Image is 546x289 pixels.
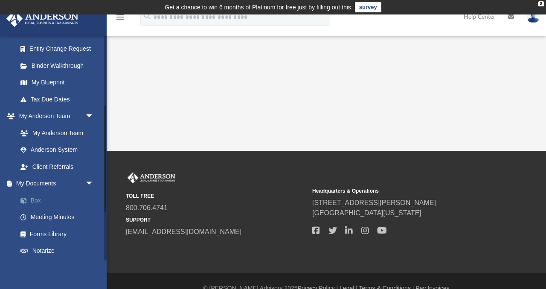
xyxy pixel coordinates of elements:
[12,158,102,175] a: Client Referrals
[312,209,421,217] a: [GEOGRAPHIC_DATA][US_STATE]
[4,10,81,27] img: Anderson Advisors Platinum Portal
[538,1,544,6] div: close
[126,172,177,183] img: Anderson Advisors Platinum Portal
[12,57,107,74] a: Binder Walkthrough
[115,12,125,22] i: menu
[312,199,436,206] a: [STREET_ADDRESS][PERSON_NAME]
[6,108,102,125] a: My Anderson Teamarrow_drop_down
[12,124,98,142] a: My Anderson Team
[85,175,102,193] span: arrow_drop_down
[115,16,125,22] a: menu
[312,187,493,195] small: Headquarters & Operations
[126,228,241,235] a: [EMAIL_ADDRESS][DOMAIN_NAME]
[355,2,381,12] a: survey
[12,142,102,159] a: Anderson System
[85,259,102,277] span: arrow_drop_down
[12,91,107,108] a: Tax Due Dates
[165,2,351,12] div: Get a chance to win 6 months of Platinum for free just by filling out this
[6,259,102,276] a: Online Learningarrow_drop_down
[126,216,306,224] small: SUPPORT
[12,243,107,260] a: Notarize
[6,175,107,192] a: My Documentsarrow_drop_down
[12,225,102,243] a: Forms Library
[126,204,168,211] a: 800.706.4741
[85,108,102,125] span: arrow_drop_down
[12,40,107,58] a: Entity Change Request
[12,74,102,91] a: My Blueprint
[12,209,107,226] a: Meeting Minutes
[527,11,540,23] img: User Pic
[12,192,107,209] a: Box
[142,12,152,21] i: search
[126,192,306,200] small: TOLL FREE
